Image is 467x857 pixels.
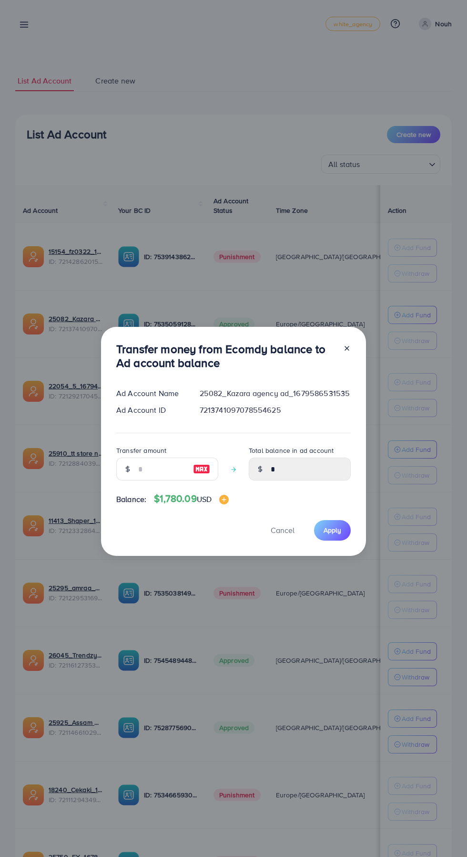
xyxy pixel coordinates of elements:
[154,493,229,505] h4: $1,780.09
[116,446,166,455] label: Transfer amount
[426,814,460,850] iframe: Chat
[324,525,341,535] span: Apply
[219,495,229,504] img: image
[271,525,294,535] span: Cancel
[109,405,192,416] div: Ad Account ID
[109,388,192,399] div: Ad Account Name
[314,520,351,541] button: Apply
[197,494,212,504] span: USD
[193,463,210,475] img: image
[192,388,358,399] div: 25082_Kazara agency ad_1679586531535
[249,446,334,455] label: Total balance in ad account
[116,342,335,370] h3: Transfer money from Ecomdy balance to Ad account balance
[192,405,358,416] div: 7213741097078554625
[259,520,306,541] button: Cancel
[116,494,146,505] span: Balance:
